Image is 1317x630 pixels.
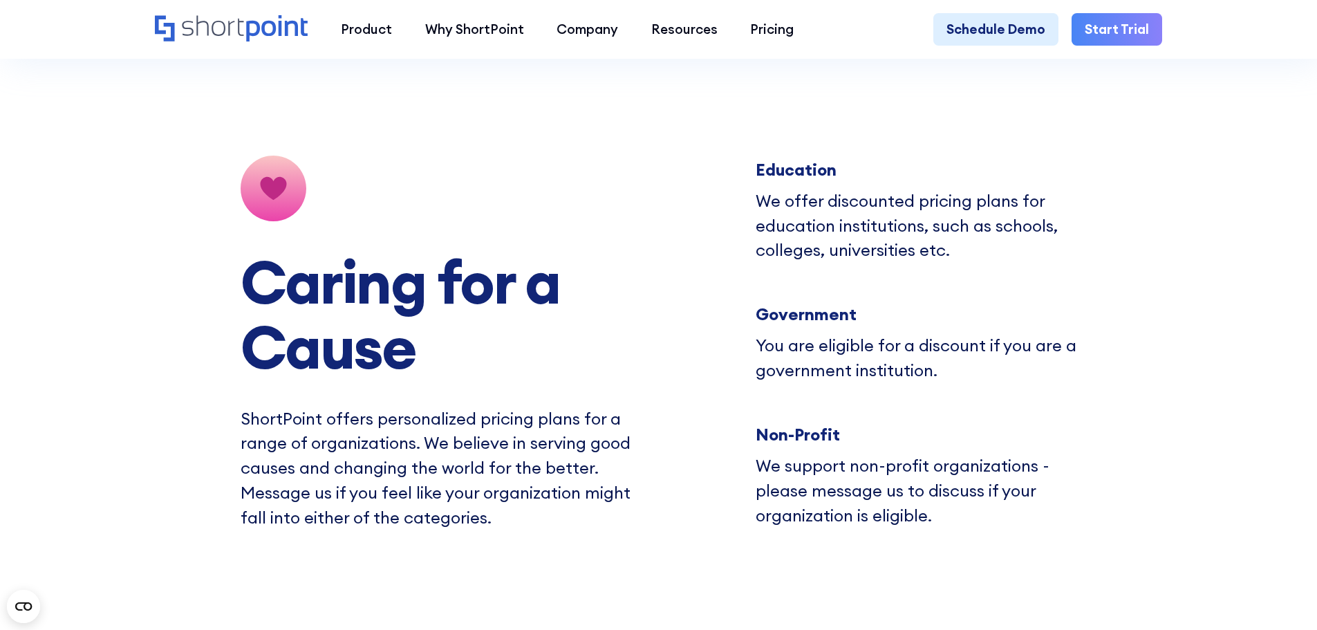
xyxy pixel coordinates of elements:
[241,250,649,380] h2: Caring for a Cause
[933,13,1058,46] a: Schedule Demo
[756,423,1076,447] h3: Non-Profit
[425,19,524,39] div: Why ShortPoint
[635,13,734,46] a: Resources
[155,15,308,44] a: Home
[756,454,1076,528] p: We support non-profit organizations - please message us to discuss if your organization is eligible.
[734,13,811,46] a: Pricing
[756,333,1076,382] p: You are eligible for a discount if you are a government institution.
[7,590,40,623] button: Open CMP widget
[241,407,649,530] p: ShortPoint offers personalized pricing plans for a range of organizations. We believe in serving ...
[341,19,392,39] div: Product
[750,19,794,39] div: Pricing
[651,19,718,39] div: Resources
[756,302,1076,327] h3: Government
[324,13,409,46] a: Product
[540,13,635,46] a: Company
[756,158,1076,183] h3: Education
[1072,13,1162,46] a: Start Trial
[756,189,1076,263] p: We offer discounted pricing plans for education institutions, such as schools, colleges, universi...
[557,19,618,39] div: Company
[1248,564,1317,630] iframe: Chat Widget
[409,13,541,46] a: Why ShortPoint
